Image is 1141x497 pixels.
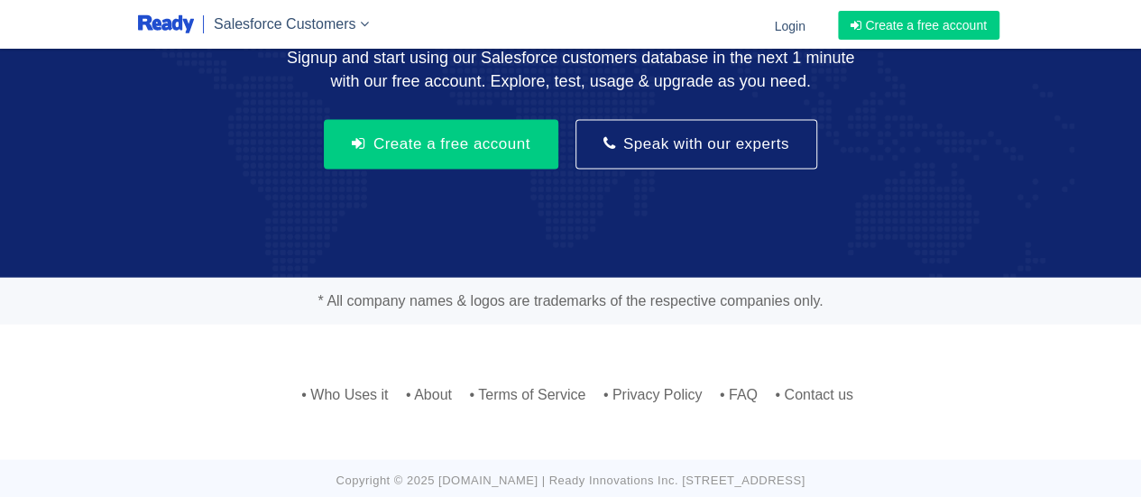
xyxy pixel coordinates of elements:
a: • Terms of Service [469,387,585,402]
a: Login [763,3,815,49]
a: • Who Uses it [301,387,388,402]
button: Create a free account [324,120,557,169]
a: • FAQ [720,387,758,402]
p: Signup and start using our Salesforce customers database in the next 1 minute with our free accou... [138,47,1004,93]
a: • Privacy Policy [603,387,703,402]
span: Salesforce Customers [214,16,355,32]
div: Copyright © 2025 [DOMAIN_NAME] | Ready Innovations Inc. [STREET_ADDRESS] [124,472,1017,490]
img: logo [138,14,195,36]
a: Create a free account [838,11,999,40]
a: • Contact us [775,387,853,402]
span: Login [774,19,805,33]
button: Speak with our experts [575,120,816,169]
div: * All company names & logos are trademarks of the respective companies only. [124,291,1017,312]
a: • About [406,387,452,402]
